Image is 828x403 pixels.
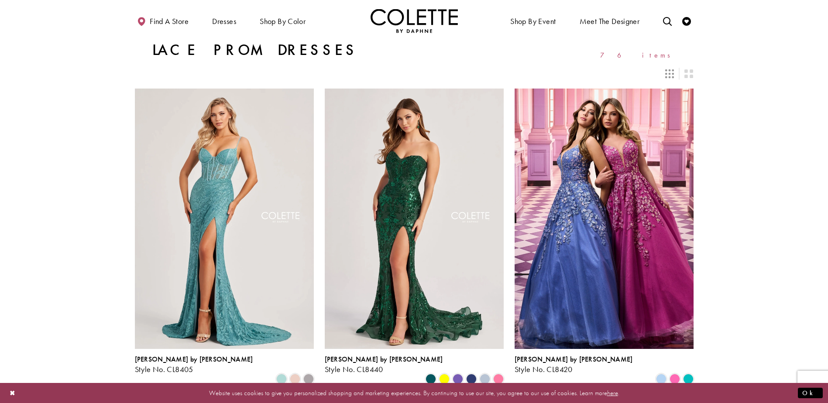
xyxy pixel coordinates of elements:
[325,355,443,374] div: Colette by Daphne Style No. CL8440
[453,374,463,384] i: Violet
[135,355,253,374] div: Colette by Daphne Style No. CL8405
[798,387,823,398] button: Submit Dialog
[325,89,504,348] a: Visit Colette by Daphne Style No. CL8440 Page
[130,64,699,83] div: Layout Controls
[439,374,450,384] i: Yellow
[656,374,667,384] i: Periwinkle
[515,355,633,364] span: [PERSON_NAME] by [PERSON_NAME]
[680,9,693,33] a: Check Wishlist
[670,374,680,384] i: Pink
[260,17,306,26] span: Shop by color
[150,17,189,26] span: Find a store
[276,374,287,384] i: Sea Glass
[152,41,358,59] h1: Lace Prom Dresses
[466,374,477,384] i: Navy Blue
[135,355,253,364] span: [PERSON_NAME] by [PERSON_NAME]
[290,374,300,384] i: Rose
[661,9,674,33] a: Toggle search
[515,89,694,348] a: Visit Colette by Daphne Style No. CL8420 Page
[325,355,443,364] span: [PERSON_NAME] by [PERSON_NAME]
[577,9,642,33] a: Meet the designer
[135,364,193,374] span: Style No. CL8405
[515,364,573,374] span: Style No. CL8420
[480,374,490,384] i: Ice Blue
[493,374,504,384] i: Cotton Candy
[371,9,458,33] img: Colette by Daphne
[325,364,383,374] span: Style No. CL8440
[135,9,191,33] a: Find a store
[600,51,676,59] span: 76 items
[303,374,314,384] i: Smoke
[515,355,633,374] div: Colette by Daphne Style No. CL8420
[210,9,238,33] span: Dresses
[607,388,618,397] a: here
[135,89,314,348] a: Visit Colette by Daphne Style No. CL8405 Page
[580,17,640,26] span: Meet the designer
[508,9,558,33] span: Shop By Event
[665,69,674,78] span: Switch layout to 3 columns
[426,374,436,384] i: Spruce
[63,387,765,399] p: Website uses cookies to give you personalized shopping and marketing experiences. By continuing t...
[212,17,236,26] span: Dresses
[258,9,308,33] span: Shop by color
[510,17,556,26] span: Shop By Event
[684,69,693,78] span: Switch layout to 2 columns
[371,9,458,33] a: Visit Home Page
[5,385,20,400] button: Close Dialog
[683,374,694,384] i: Jade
